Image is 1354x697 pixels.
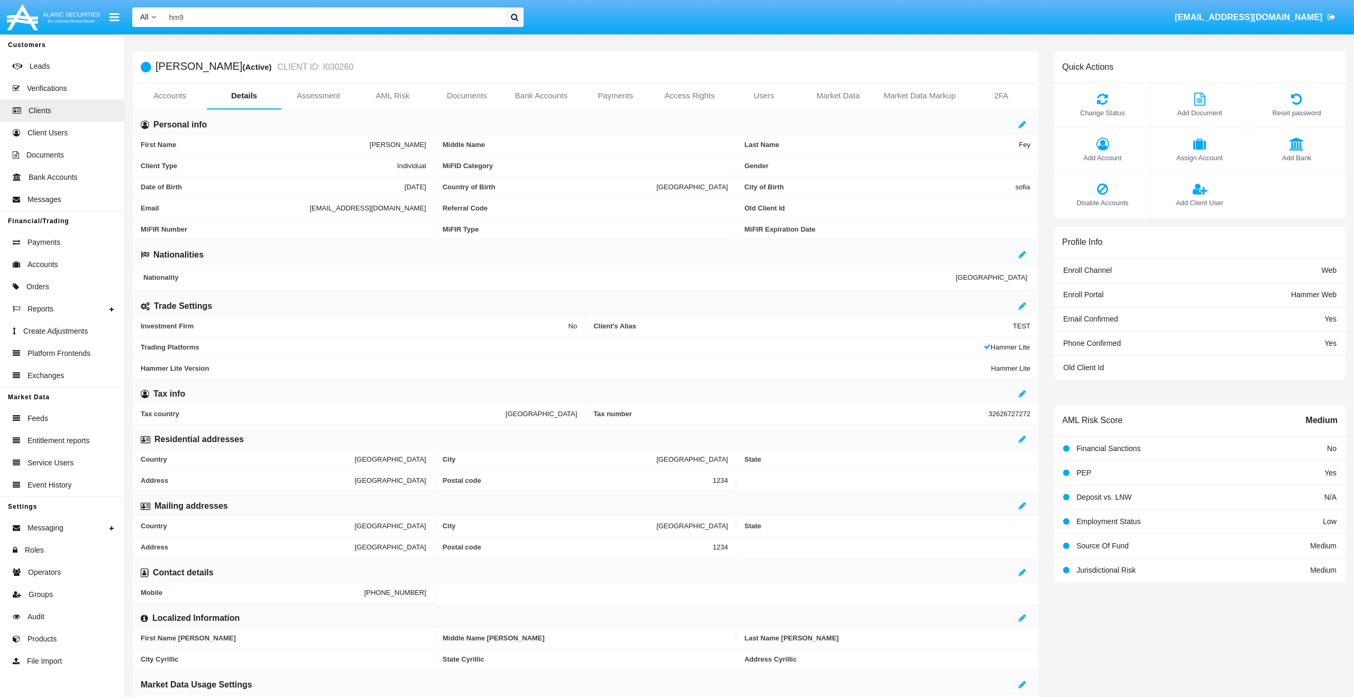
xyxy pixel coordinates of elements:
span: Client’s Alias [593,322,1013,330]
span: Platform Frontends [28,348,90,359]
span: Operators [28,567,61,578]
a: Payments [578,83,652,108]
span: Trading Platforms [141,343,984,351]
span: Country [141,455,354,463]
h6: Quick Actions [1062,62,1113,72]
span: Medium [1310,566,1337,574]
span: Deposit vs. LNW [1076,493,1131,501]
span: Add Document [1157,108,1243,118]
span: Reports [28,304,53,315]
span: Medium [1306,414,1338,427]
span: Nationality [143,273,956,281]
h6: Contact details [153,567,214,579]
span: [GEOGRAPHIC_DATA] [354,522,426,530]
span: City [443,455,656,463]
span: Leads [30,61,50,72]
span: Address Cyrillic [744,655,1030,663]
span: Entitlement reports [28,435,90,446]
span: Last Name [PERSON_NAME] [744,634,1030,642]
span: No [1327,444,1337,453]
h6: Residential addresses [154,434,244,445]
span: Yes [1324,315,1337,323]
span: Event History [28,480,71,491]
span: Mobile [141,589,364,597]
span: Referral Code [443,204,728,212]
div: (Active) [242,61,275,73]
span: First Name [141,141,370,149]
h6: Personal info [153,119,207,131]
span: Accounts [28,259,58,270]
a: Assessment [281,83,355,108]
h6: Trade Settings [154,300,212,312]
h6: Profile Info [1062,237,1102,247]
span: Jurisdictional Risk [1076,566,1136,574]
span: MiFIR Number [141,225,426,233]
span: Gender [744,162,1030,170]
span: Old Client Id [1063,363,1104,372]
span: [GEOGRAPHIC_DATA] [506,410,577,418]
span: Feeds [28,413,48,424]
h6: Mailing addresses [154,500,228,512]
span: [GEOGRAPHIC_DATA] [354,455,426,463]
span: MiFIR Type [443,225,728,233]
span: [GEOGRAPHIC_DATA] [656,183,728,191]
span: Reset password [1254,108,1340,118]
span: 1234 [713,543,728,551]
span: sofia [1015,183,1030,191]
h6: Localized Information [152,612,240,624]
span: Source Of Fund [1076,542,1129,550]
a: Market Data Markup [875,83,964,108]
span: Hammer Web [1291,290,1337,299]
span: Roles [25,545,44,556]
span: [PHONE_NUMBER] [364,589,426,597]
span: Employment Status [1076,517,1140,526]
span: Old Client Id [744,204,1030,212]
span: Bank Accounts [29,172,78,183]
span: Client Type [141,162,397,170]
img: Logo image [5,2,102,33]
span: Groups [29,589,53,600]
small: CLIENT ID: I030260 [275,63,354,71]
span: [GEOGRAPHIC_DATA] [656,455,728,463]
span: Fey [1019,141,1031,149]
span: 32626727272 [989,410,1031,418]
span: Verifications [27,83,67,94]
span: Medium [1310,542,1337,550]
span: [GEOGRAPHIC_DATA] [354,476,426,484]
span: State [744,522,1030,530]
span: Web [1321,266,1337,274]
span: Enroll Portal [1063,290,1103,299]
span: Individual [397,162,426,170]
span: Address [141,476,354,484]
span: [PERSON_NAME] [370,141,426,149]
span: First Name [PERSON_NAME] [141,634,426,642]
a: [EMAIL_ADDRESS][DOMAIN_NAME] [1170,3,1341,32]
span: City Cyrillic [141,655,426,663]
a: Bank Accounts [504,83,578,108]
span: Email Confirmed [1063,315,1118,323]
span: Email [141,204,309,212]
span: N/A [1324,493,1337,501]
span: Add Account [1059,153,1146,163]
a: Access Rights [653,83,727,108]
span: Messages [28,194,61,205]
span: Financial Sanctions [1076,444,1140,453]
span: Hammer Lite [984,343,1030,351]
span: Yes [1324,339,1337,347]
span: State Cyrillic [443,655,728,663]
span: Middle Name [PERSON_NAME] [443,634,728,642]
span: File Import [27,656,62,667]
span: Tax number [593,410,989,418]
span: Client Users [28,127,68,139]
span: Add Bank [1254,153,1340,163]
span: Tax country [141,410,506,418]
span: TEST [1013,322,1030,330]
input: Search [164,7,502,27]
span: Exchanges [28,370,64,381]
h6: Nationalities [153,249,204,261]
span: Low [1323,517,1337,526]
h6: AML Risk Score [1062,415,1122,425]
span: Date of Birth [141,183,405,191]
span: [GEOGRAPHIC_DATA] [354,543,426,551]
span: PEP [1076,469,1091,477]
